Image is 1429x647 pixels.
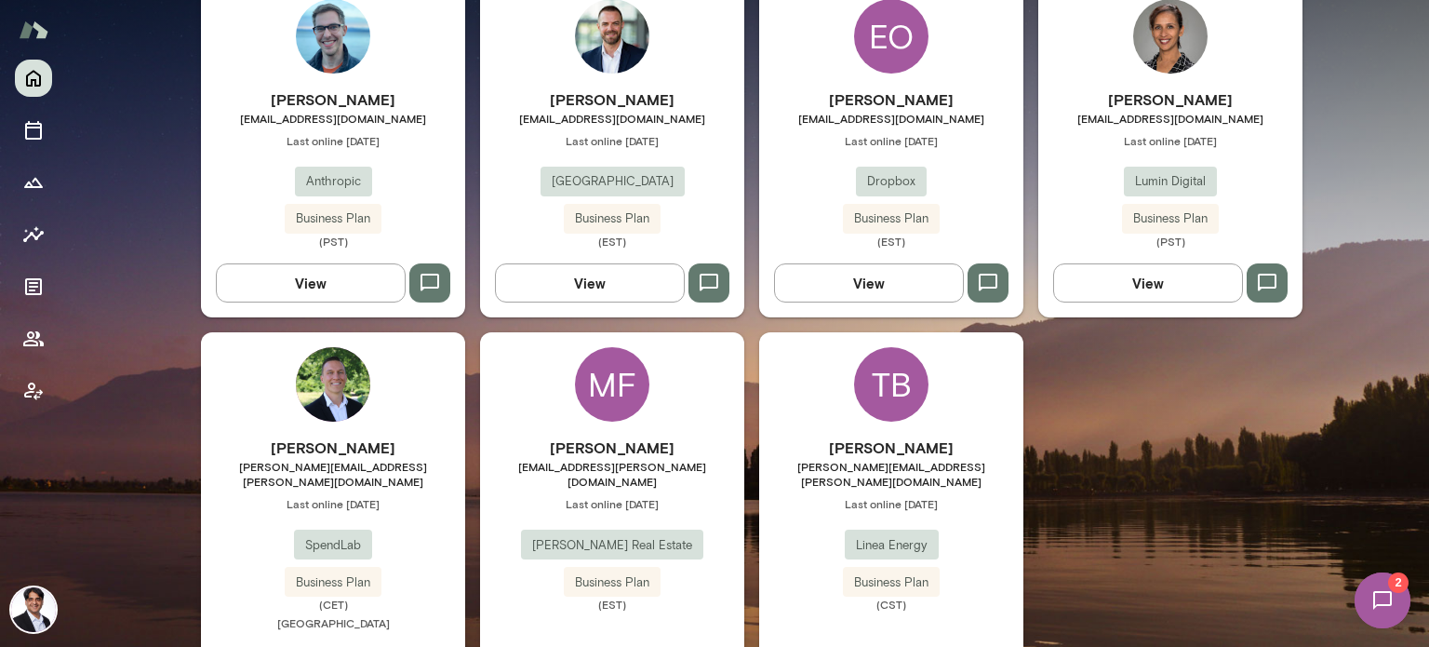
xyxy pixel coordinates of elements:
[1038,111,1302,126] span: [EMAIL_ADDRESS][DOMAIN_NAME]
[480,597,744,612] span: (EST)
[759,111,1023,126] span: [EMAIL_ADDRESS][DOMAIN_NAME]
[843,573,940,592] span: Business Plan
[759,437,1023,459] h6: [PERSON_NAME]
[296,347,370,422] img: Stefan Berentsen
[1124,172,1217,191] span: Lumin Digital
[856,172,927,191] span: Dropbox
[294,536,372,555] span: SpendLab
[1038,88,1302,111] h6: [PERSON_NAME]
[201,111,465,126] span: [EMAIL_ADDRESS][DOMAIN_NAME]
[541,172,685,191] span: [GEOGRAPHIC_DATA]
[564,209,661,228] span: Business Plan
[575,347,649,422] div: MF
[19,12,48,47] img: Mento
[480,437,744,459] h6: [PERSON_NAME]
[759,133,1023,148] span: Last online [DATE]
[759,459,1023,489] span: [PERSON_NAME][EMAIL_ADDRESS][PERSON_NAME][DOMAIN_NAME]
[201,437,465,459] h6: [PERSON_NAME]
[201,459,465,489] span: [PERSON_NAME][EMAIL_ADDRESS][PERSON_NAME][DOMAIN_NAME]
[759,496,1023,511] span: Last online [DATE]
[295,172,372,191] span: Anthropic
[564,573,661,592] span: Business Plan
[495,263,685,303] button: View
[201,496,465,511] span: Last online [DATE]
[854,347,928,422] div: TB
[1053,263,1243,303] button: View
[201,88,465,111] h6: [PERSON_NAME]
[285,209,381,228] span: Business Plan
[843,209,940,228] span: Business Plan
[480,459,744,489] span: [EMAIL_ADDRESS][PERSON_NAME][DOMAIN_NAME]
[480,111,744,126] span: [EMAIL_ADDRESS][DOMAIN_NAME]
[480,88,744,111] h6: [PERSON_NAME]
[15,268,52,305] button: Documents
[277,616,390,629] span: [GEOGRAPHIC_DATA]
[15,216,52,253] button: Insights
[15,320,52,357] button: Members
[480,234,744,249] span: (EST)
[216,263,406,303] button: View
[1038,133,1302,148] span: Last online [DATE]
[201,234,465,249] span: (PST)
[845,536,939,555] span: Linea Energy
[1122,209,1219,228] span: Business Plan
[201,133,465,148] span: Last online [DATE]
[521,536,703,555] span: [PERSON_NAME] Real Estate
[15,60,52,97] button: Home
[285,573,381,592] span: Business Plan
[201,597,465,612] span: (CET)
[480,133,744,148] span: Last online [DATE]
[15,164,52,201] button: Growth Plan
[774,263,964,303] button: View
[11,587,56,632] img: Raj Manghani
[759,597,1023,612] span: (CST)
[1038,234,1302,249] span: (PST)
[15,112,52,149] button: Sessions
[15,372,52,410] button: Client app
[759,234,1023,249] span: (EST)
[480,496,744,511] span: Last online [DATE]
[759,88,1023,111] h6: [PERSON_NAME]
